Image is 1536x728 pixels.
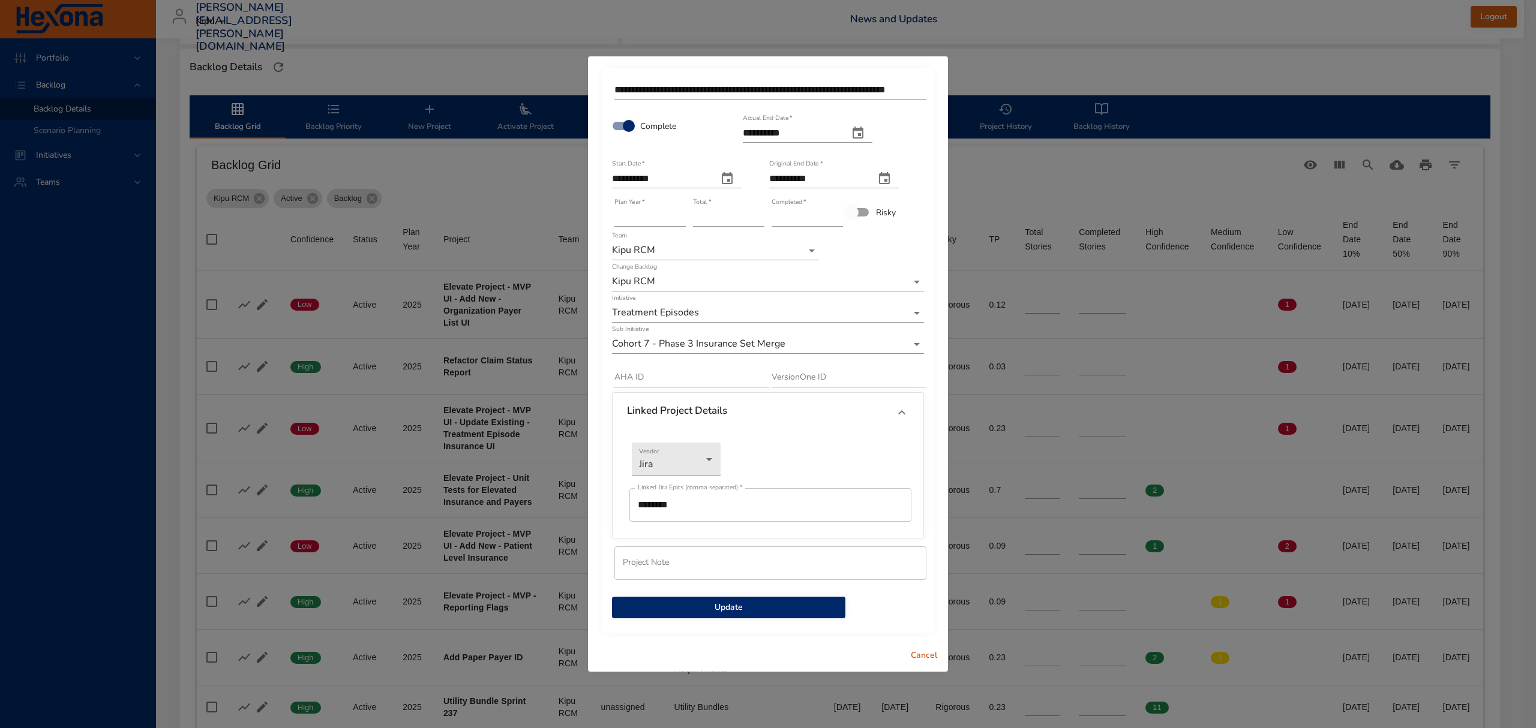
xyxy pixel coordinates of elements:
span: Update [622,600,836,615]
label: Team [612,233,627,239]
label: Completed [772,199,806,206]
span: Cancel [910,648,938,663]
label: Change Backlog [612,264,657,270]
button: Update [612,597,845,619]
div: Linked Project Details [613,393,923,432]
span: Complete [640,120,676,133]
button: Cancel [905,645,943,667]
label: Total [693,199,711,206]
div: Kipu RCM [612,272,924,291]
button: actual end date [844,119,872,148]
label: Initiative [612,295,635,302]
button: start date [713,164,742,193]
div: Cohort 7 - Phase 3 Insurance Set Merge [612,335,924,354]
div: Jira [632,443,721,476]
span: Risky [876,206,896,219]
label: Actual End Date [743,115,793,122]
div: Treatment Episodes [612,303,924,323]
h6: Linked Project Details [627,405,727,417]
label: Original End Date [769,161,823,167]
label: Start Date [612,161,645,167]
div: Kipu RCM [612,241,819,260]
label: Plan Year [614,199,644,206]
label: Sub Initiative [612,326,649,333]
button: original end date [870,164,899,193]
